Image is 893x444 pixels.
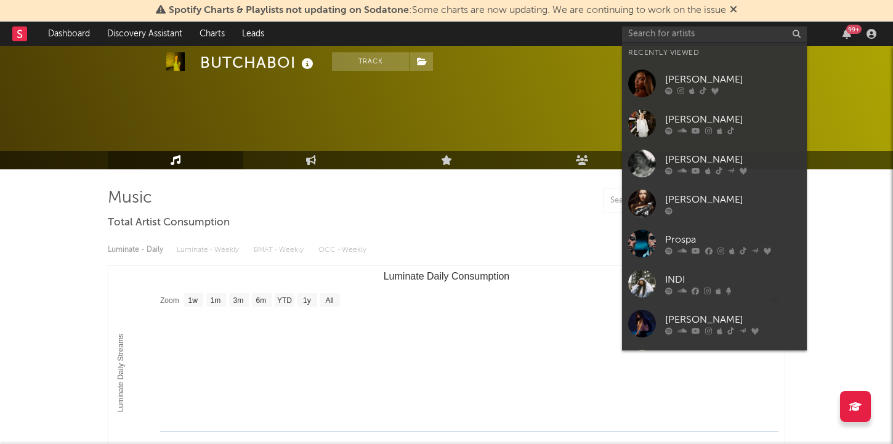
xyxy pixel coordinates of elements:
[116,334,125,412] text: Luminate Daily Streams
[211,296,221,305] text: 1m
[384,271,510,281] text: Luminate Daily Consumption
[665,112,801,127] div: [PERSON_NAME]
[730,6,737,15] span: Dismiss
[842,29,851,39] button: 99+
[846,25,862,34] div: 99 +
[622,143,807,184] a: [PERSON_NAME]
[188,296,198,305] text: 1w
[622,63,807,103] a: [PERSON_NAME]
[233,296,244,305] text: 3m
[665,272,801,287] div: INDI
[665,312,801,327] div: [PERSON_NAME]
[256,296,267,305] text: 6m
[622,264,807,304] a: INDI
[665,192,801,207] div: [PERSON_NAME]
[160,296,179,305] text: Zoom
[622,344,807,384] a: Keo
[604,196,734,206] input: Search by song name or URL
[99,22,191,46] a: Discovery Assistant
[191,22,233,46] a: Charts
[628,46,801,60] div: Recently Viewed
[325,296,333,305] text: All
[108,216,230,230] span: Total Artist Consumption
[332,52,409,71] button: Track
[665,232,801,247] div: Prospa
[665,72,801,87] div: [PERSON_NAME]
[277,296,292,305] text: YTD
[622,224,807,264] a: Prospa
[622,304,807,344] a: [PERSON_NAME]
[622,103,807,143] a: [PERSON_NAME]
[665,152,801,167] div: [PERSON_NAME]
[200,52,317,73] div: BUTCHABOI
[303,296,311,305] text: 1y
[622,26,807,42] input: Search for artists
[233,22,273,46] a: Leads
[169,6,409,15] span: Spotify Charts & Playlists not updating on Sodatone
[622,184,807,224] a: [PERSON_NAME]
[169,6,726,15] span: : Some charts are now updating. We are continuing to work on the issue
[39,22,99,46] a: Dashboard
